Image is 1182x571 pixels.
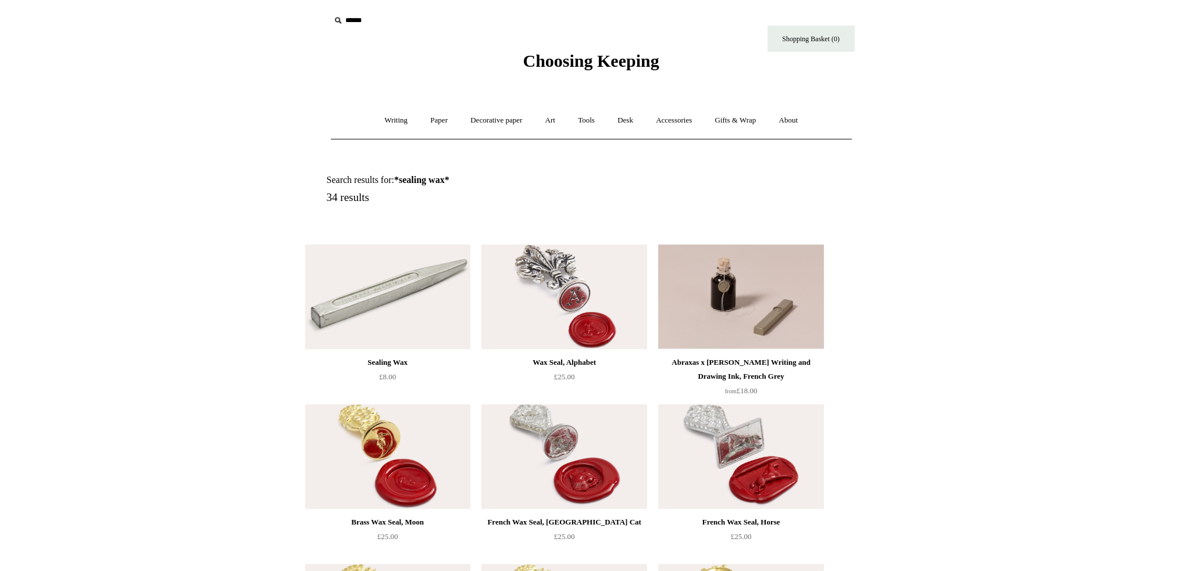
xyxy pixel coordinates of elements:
a: Shopping Basket (0) [767,26,855,52]
a: Wax Seal, Alphabet £25.00 [481,355,647,403]
a: French Wax Seal, [GEOGRAPHIC_DATA] Cat £25.00 [481,515,647,563]
a: French Wax Seal, Horse £25.00 [658,515,823,563]
a: Brass Wax Seal, Moon Brass Wax Seal, Moon [305,404,470,509]
span: Choosing Keeping [523,51,659,70]
div: Brass Wax Seal, Moon [308,515,467,529]
span: from [725,388,737,394]
div: Wax Seal, Alphabet [484,355,644,369]
img: Abraxas x Steve Harrison Writing and Drawing Ink, French Grey [658,245,823,349]
div: French Wax Seal, [GEOGRAPHIC_DATA] Cat [484,515,644,529]
a: About [768,105,808,136]
img: Sealing Wax [305,245,470,349]
h5: 34 results [327,191,605,204]
a: Accessories [645,105,702,136]
a: Abraxas x Steve Harrison Writing and Drawing Ink, French Grey Abraxas x Steve Harrison Writing an... [658,245,823,349]
a: Brass Wax Seal, Moon £25.00 [305,515,470,563]
div: French Wax Seal, Horse [661,515,820,529]
a: Wax Seal, Alphabet Wax Seal, Alphabet [481,245,647,349]
img: Wax Seal, Alphabet [481,245,647,349]
div: Abraxas x [PERSON_NAME] Writing and Drawing Ink, French Grey [661,355,820,383]
span: £25.00 [731,532,752,541]
span: £25.00 [554,372,575,381]
a: Desk [607,105,644,136]
a: Abraxas x [PERSON_NAME] Writing and Drawing Ink, French Grey from£18.00 [658,355,823,403]
a: French Wax Seal, Horse French Wax Seal, Horse [658,404,823,509]
a: Art [535,105,566,136]
a: Writing [374,105,418,136]
img: French Wax Seal, Cheshire Cat [481,404,647,509]
a: Decorative paper [460,105,533,136]
a: Choosing Keeping [523,60,659,69]
span: £8.00 [379,372,396,381]
a: Sealing Wax £8.00 [305,355,470,403]
a: Paper [420,105,458,136]
span: £25.00 [554,532,575,541]
h1: Search results for: [327,174,605,185]
div: Sealing Wax [308,355,467,369]
strong: *sealing wax* [394,175,449,185]
span: £25.00 [377,532,398,541]
img: French Wax Seal, Horse [658,404,823,509]
a: Gifts & Wrap [704,105,766,136]
a: Tools [567,105,605,136]
a: Sealing Wax Sealing Wax [305,245,470,349]
a: French Wax Seal, Cheshire Cat French Wax Seal, Cheshire Cat [481,404,647,509]
span: £18.00 [725,386,758,395]
img: Brass Wax Seal, Moon [305,404,470,509]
